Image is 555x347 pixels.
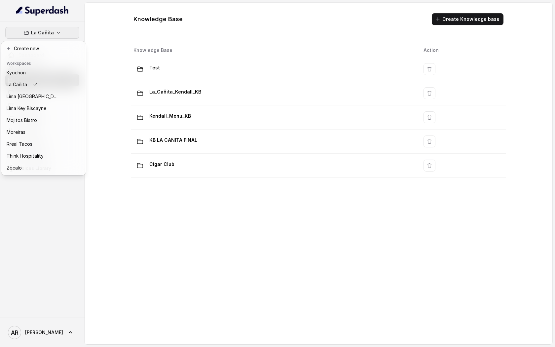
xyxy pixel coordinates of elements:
div: La Cañita [1,41,86,175]
p: Zocalo [7,164,22,172]
button: La Cañita [5,27,79,39]
p: La Cañita [7,81,27,89]
p: La Cañita [31,29,54,37]
p: Lima Key Biscayne [7,104,46,112]
p: Think Hospitality [7,152,44,160]
header: Workspaces [3,58,85,68]
p: Lima [GEOGRAPHIC_DATA] [7,93,59,100]
p: Kyochon [7,69,26,77]
button: Create new [3,43,85,55]
p: Rreal Tacos [7,140,32,148]
p: Moreiras [7,128,25,136]
p: Mojitos Bistro [7,116,37,124]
